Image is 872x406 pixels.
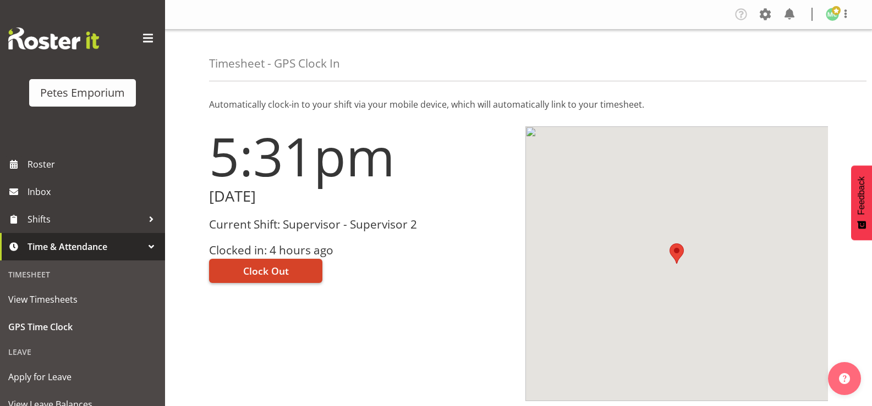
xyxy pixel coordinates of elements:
button: Feedback - Show survey [851,165,872,240]
div: Petes Emporium [40,85,125,101]
span: View Timesheets [8,291,157,308]
p: Automatically clock-in to your shift via your mobile device, which will automatically link to you... [209,98,828,111]
span: Time & Attendance [28,238,143,255]
span: Roster [28,156,160,173]
h4: Timesheet - GPS Clock In [209,57,340,70]
a: Apply for Leave [3,363,162,391]
h3: Current Shift: Supervisor - Supervisor 2 [209,218,512,231]
span: Apply for Leave [8,369,157,385]
h3: Clocked in: 4 hours ago [209,244,512,257]
span: Shifts [28,211,143,227]
h2: [DATE] [209,188,512,205]
button: Clock Out [209,259,322,283]
a: View Timesheets [3,286,162,313]
span: Inbox [28,183,160,200]
h1: 5:31pm [209,126,512,186]
a: GPS Time Clock [3,313,162,341]
span: GPS Time Clock [8,319,157,335]
div: Leave [3,341,162,363]
img: Rosterit website logo [8,27,99,49]
img: help-xxl-2.png [839,373,850,384]
img: melissa-cowen2635.jpg [826,8,839,21]
span: Feedback [857,176,866,215]
span: Clock Out [243,264,289,278]
div: Timesheet [3,263,162,286]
